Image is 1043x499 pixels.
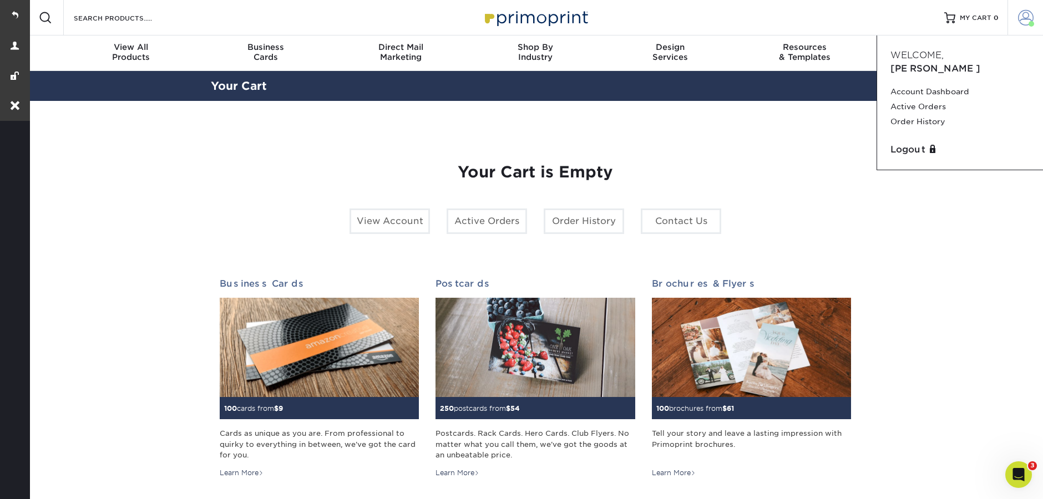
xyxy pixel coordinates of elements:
[211,79,267,93] a: Your Cart
[960,13,991,23] span: MY CART
[64,35,199,71] a: View AllProducts
[1005,461,1032,488] iframe: Intercom live chat
[872,42,1007,62] div: & Support
[220,278,419,289] h2: Business Cards
[199,35,333,71] a: BusinessCards
[3,465,94,495] iframe: Google Customer Reviews
[602,42,737,62] div: Services
[333,42,468,62] div: Marketing
[447,208,527,234] a: Active Orders
[890,143,1030,156] a: Logout
[199,42,333,52] span: Business
[510,404,520,413] span: 54
[436,428,635,460] div: Postcards. Rack Cards. Hero Cards. Club Flyers. No matter what you call them, we've got the goods...
[652,278,851,289] h2: Brochures & Flyers
[652,278,851,478] a: Brochures & Flyers 100brochures from$61 Tell your story and leave a lasting impression with Primo...
[890,99,1030,114] a: Active Orders
[890,84,1030,99] a: Account Dashboard
[274,404,279,413] span: $
[440,404,520,413] small: postcards from
[199,42,333,62] div: Cards
[436,468,479,478] div: Learn More
[656,404,734,413] small: brochures from
[737,42,872,52] span: Resources
[64,42,199,52] span: View All
[220,428,419,460] div: Cards as unique as you are. From professional to quirky to everything in between, we've got the c...
[64,42,199,62] div: Products
[727,404,734,413] span: 61
[220,468,264,478] div: Learn More
[436,278,635,478] a: Postcards 250postcards from$54 Postcards. Rack Cards. Hero Cards. Club Flyers. No matter what you...
[350,208,430,234] a: View Account
[602,35,737,71] a: DesignServices
[737,35,872,71] a: Resources& Templates
[224,404,283,413] small: cards from
[220,278,419,478] a: Business Cards 100cards from$9 Cards as unique as you are. From professional to quirky to everyth...
[279,404,283,413] span: 9
[641,208,721,234] a: Contact Us
[872,35,1007,71] a: Contact& Support
[652,468,696,478] div: Learn More
[652,428,851,460] div: Tell your story and leave a lasting impression with Primoprint brochures.
[652,298,851,398] img: Brochures & Flyers
[1028,461,1037,470] span: 3
[480,6,591,29] img: Primoprint
[656,404,669,413] span: 100
[436,298,635,398] img: Postcards
[602,42,737,52] span: Design
[890,50,944,60] span: Welcome,
[224,404,237,413] span: 100
[994,14,999,22] span: 0
[890,63,980,74] span: [PERSON_NAME]
[722,404,727,413] span: $
[872,42,1007,52] span: Contact
[220,163,851,182] h1: Your Cart is Empty
[333,42,468,52] span: Direct Mail
[544,208,624,234] a: Order History
[737,42,872,62] div: & Templates
[468,42,603,52] span: Shop By
[440,404,454,413] span: 250
[506,404,510,413] span: $
[436,278,635,289] h2: Postcards
[468,42,603,62] div: Industry
[220,298,419,398] img: Business Cards
[890,114,1030,129] a: Order History
[333,35,468,71] a: Direct MailMarketing
[468,35,603,71] a: Shop ByIndustry
[73,11,181,24] input: SEARCH PRODUCTS.....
